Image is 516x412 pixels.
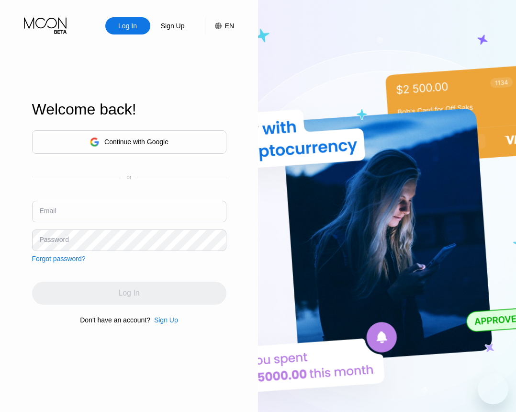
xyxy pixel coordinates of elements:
[32,101,226,118] div: Welcome back!
[40,236,69,243] div: Password
[80,316,150,324] div: Don't have an account?
[32,255,86,263] div: Forgot password?
[32,130,226,154] div: Continue with Google
[105,17,150,34] div: Log In
[150,316,178,324] div: Sign Up
[126,174,132,181] div: or
[117,21,138,31] div: Log In
[104,138,168,146] div: Continue with Google
[160,21,186,31] div: Sign Up
[205,17,234,34] div: EN
[154,316,178,324] div: Sign Up
[150,17,195,34] div: Sign Up
[225,22,234,30] div: EN
[40,207,56,215] div: Email
[478,374,508,404] iframe: Button to launch messaging window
